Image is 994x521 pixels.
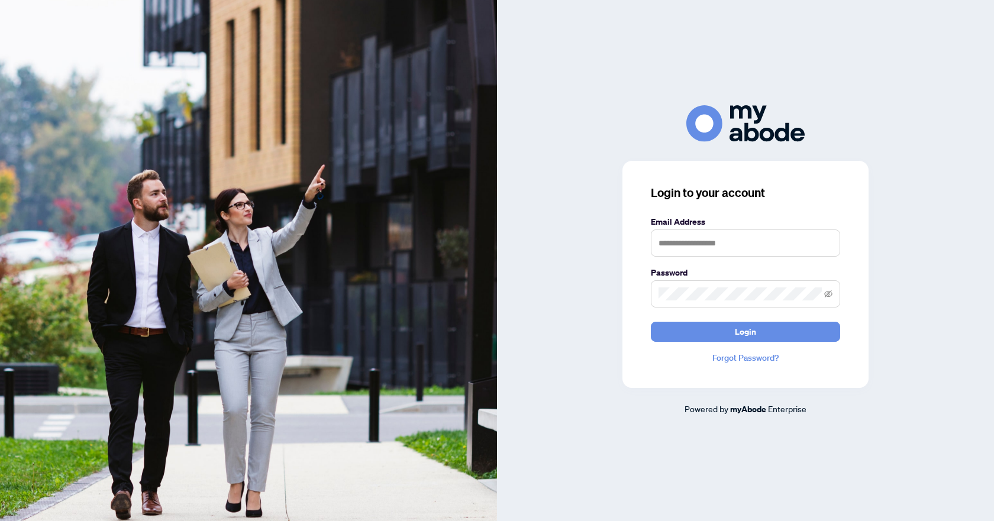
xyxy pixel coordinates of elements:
a: myAbode [730,403,766,416]
label: Password [651,266,840,279]
span: eye-invisible [824,290,832,298]
span: Enterprise [768,403,806,414]
label: Email Address [651,215,840,228]
span: Powered by [685,403,728,414]
img: ma-logo [686,105,805,141]
h3: Login to your account [651,185,840,201]
a: Forgot Password? [651,351,840,364]
span: Login [735,322,756,341]
button: Login [651,322,840,342]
